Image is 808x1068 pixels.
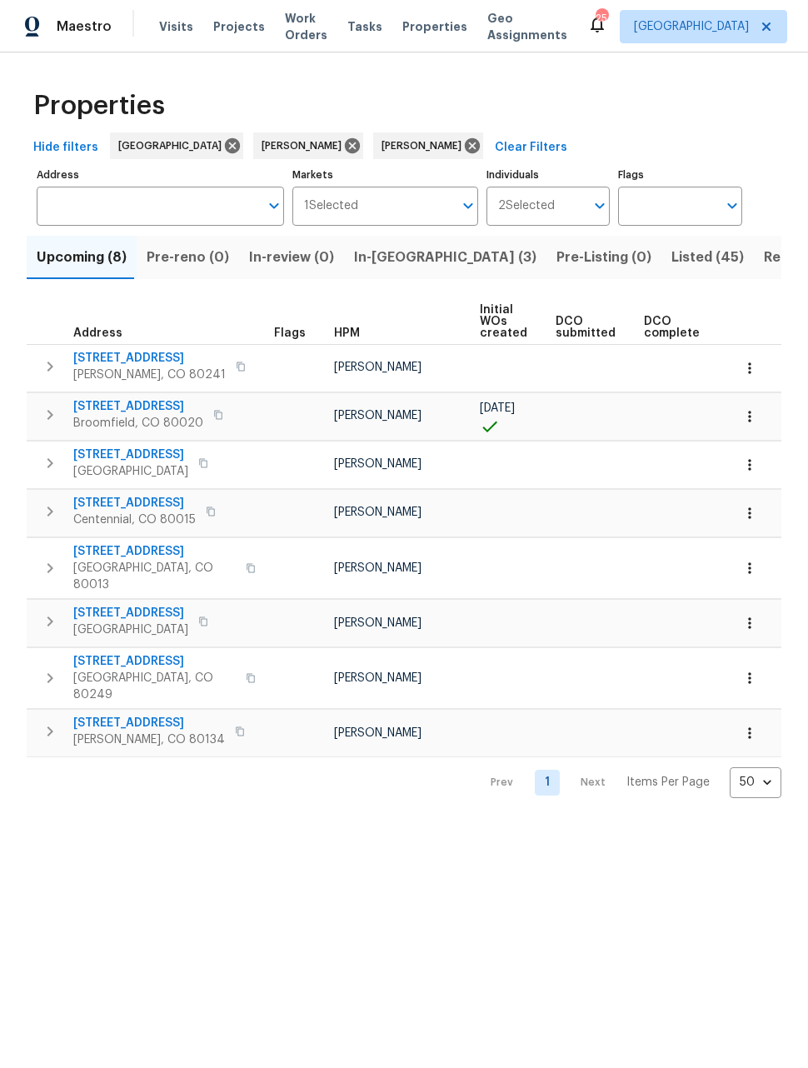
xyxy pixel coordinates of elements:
span: Properties [402,18,467,35]
span: 1 Selected [304,199,358,213]
span: [DATE] [480,402,515,414]
span: Geo Assignments [487,10,567,43]
span: HPM [334,327,360,339]
span: Tasks [347,21,382,32]
span: [GEOGRAPHIC_DATA], CO 80249 [73,670,236,703]
span: [STREET_ADDRESS] [73,398,203,415]
label: Flags [618,170,742,180]
label: Individuals [486,170,611,180]
span: [STREET_ADDRESS] [73,447,188,463]
span: [PERSON_NAME], CO 80241 [73,367,226,383]
a: Goto page 1 [535,770,560,796]
span: [PERSON_NAME] [334,507,421,518]
div: [PERSON_NAME] [253,132,363,159]
button: Open [456,194,480,217]
span: [GEOGRAPHIC_DATA] [73,621,188,638]
label: Markets [292,170,478,180]
span: [GEOGRAPHIC_DATA] [73,463,188,480]
span: [PERSON_NAME] [334,458,421,470]
nav: Pagination Navigation [475,767,781,798]
span: [PERSON_NAME] [262,137,348,154]
label: Address [37,170,284,180]
span: [PERSON_NAME] [334,617,421,629]
span: [GEOGRAPHIC_DATA] [118,137,228,154]
button: Open [262,194,286,217]
span: Initial WOs created [480,304,527,339]
span: Clear Filters [495,137,567,158]
span: Hide filters [33,137,98,158]
span: Flags [274,327,306,339]
span: Broomfield, CO 80020 [73,415,203,432]
div: [GEOGRAPHIC_DATA] [110,132,243,159]
span: [GEOGRAPHIC_DATA] [634,18,749,35]
span: Listed (45) [671,246,744,269]
span: In-review (0) [249,246,334,269]
span: 2 Selected [498,199,555,213]
span: [STREET_ADDRESS] [73,605,188,621]
span: Maestro [57,18,112,35]
p: Items Per Page [626,774,710,791]
span: Centennial, CO 80015 [73,512,196,528]
span: [PERSON_NAME] [334,672,421,684]
span: Upcoming (8) [37,246,127,269]
span: [PERSON_NAME] [334,727,421,739]
span: [PERSON_NAME] [334,562,421,574]
span: [PERSON_NAME] [382,137,468,154]
span: DCO complete [644,316,700,339]
span: Pre-Listing (0) [556,246,651,269]
button: Clear Filters [488,132,574,163]
span: [PERSON_NAME] [334,362,421,373]
span: Pre-reno (0) [147,246,229,269]
span: Address [73,327,122,339]
span: [STREET_ADDRESS] [73,653,236,670]
div: 25 [596,10,607,27]
span: In-[GEOGRAPHIC_DATA] (3) [354,246,536,269]
button: Hide filters [27,132,105,163]
span: [STREET_ADDRESS] [73,715,225,731]
span: Properties [33,97,165,114]
span: DCO submitted [556,316,616,339]
button: Open [588,194,611,217]
span: [STREET_ADDRESS] [73,350,226,367]
span: Work Orders [285,10,327,43]
button: Open [721,194,744,217]
span: [STREET_ADDRESS] [73,495,196,512]
div: 50 [730,761,781,804]
span: [PERSON_NAME] [334,410,421,422]
span: [PERSON_NAME], CO 80134 [73,731,225,748]
span: Projects [213,18,265,35]
span: [GEOGRAPHIC_DATA], CO 80013 [73,560,236,593]
span: Visits [159,18,193,35]
div: [PERSON_NAME] [373,132,483,159]
span: [STREET_ADDRESS] [73,543,236,560]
